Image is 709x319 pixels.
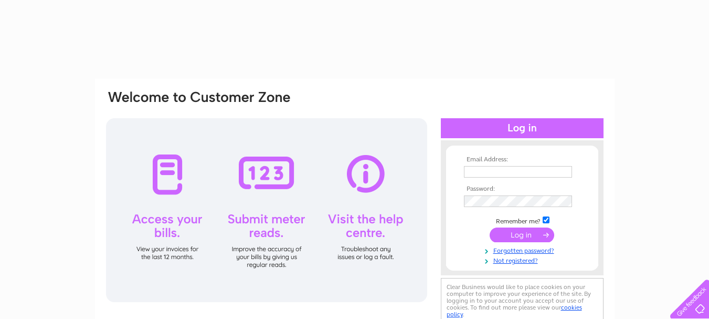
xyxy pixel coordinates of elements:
[447,304,582,318] a: cookies policy
[464,255,583,265] a: Not registered?
[461,156,583,163] th: Email Address:
[464,245,583,255] a: Forgotten password?
[461,186,583,193] th: Password:
[490,228,554,242] input: Submit
[461,215,583,225] td: Remember me?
